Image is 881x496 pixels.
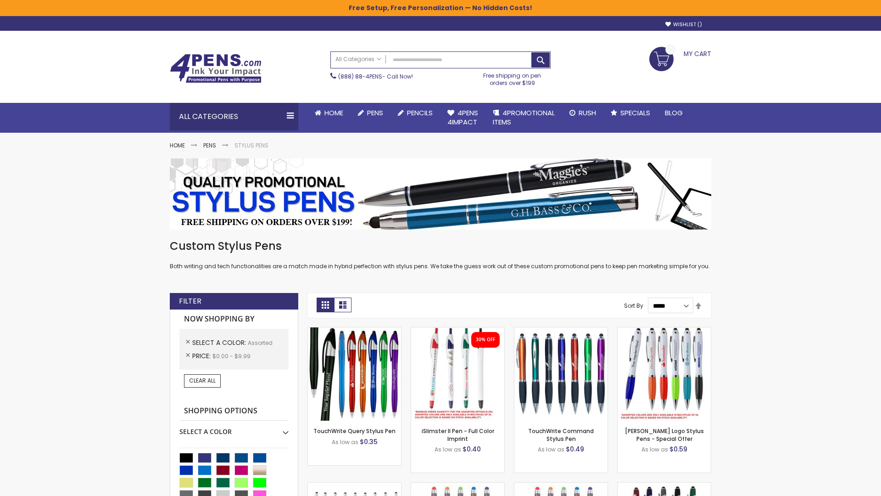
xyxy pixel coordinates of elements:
[367,108,383,118] span: Pens
[313,427,396,435] a: TouchWrite Query Stylus Pen
[179,401,289,421] strong: Shopping Options
[411,327,504,335] a: iSlimster II - Full Color-Assorted
[447,108,478,127] span: 4Pens 4impact
[493,108,555,127] span: 4PROMOTIONAL ITEMS
[248,339,273,347] span: Assorted
[514,482,608,490] a: Islander Softy Gel with Stylus - ColorJet Imprint-Assorted
[308,327,401,421] img: TouchWrite Query Stylus Pen-Assorted
[463,445,481,454] span: $0.40
[179,310,289,329] strong: Now Shopping by
[170,141,185,149] a: Home
[562,103,603,123] a: Rush
[331,52,386,67] a: All Categories
[665,108,683,118] span: Blog
[665,21,702,28] a: Wishlist
[411,327,504,421] img: iSlimster II - Full Color-Assorted
[624,302,643,310] label: Sort By
[360,437,378,446] span: $0.35
[351,103,390,123] a: Pens
[603,103,658,123] a: Specials
[407,108,433,118] span: Pencils
[212,352,251,360] span: $0.00 - $9.99
[620,108,650,118] span: Specials
[192,351,212,361] span: Price
[335,56,381,63] span: All Categories
[170,239,711,271] div: Both writing and tech functionalities are a match made in hybrid perfection with stylus pens. We ...
[618,327,711,335] a: Kimberly Logo Stylus Pens-Assorted
[476,337,495,343] div: 30% OFF
[308,482,401,490] a: Stiletto Advertising Stylus Pens-Assorted
[170,103,298,130] div: All Categories
[170,158,711,230] img: Stylus Pens
[192,338,248,347] span: Select A Color
[641,445,668,453] span: As low as
[179,421,289,436] div: Select A Color
[307,103,351,123] a: Home
[411,482,504,490] a: Islander Softy Gel Pen with Stylus-Assorted
[485,103,562,133] a: 4PROMOTIONALITEMS
[308,327,401,335] a: TouchWrite Query Stylus Pen-Assorted
[474,68,551,87] div: Free shipping on pen orders over $199
[538,445,564,453] span: As low as
[184,374,221,387] a: Clear All
[390,103,440,123] a: Pencils
[332,438,358,446] span: As low as
[317,298,334,312] strong: Grid
[566,445,584,454] span: $0.49
[625,427,704,442] a: [PERSON_NAME] Logo Stylus Pens - Special Offer
[170,54,262,83] img: 4Pens Custom Pens and Promotional Products
[324,108,343,118] span: Home
[189,377,216,384] span: Clear All
[338,73,382,80] a: (888) 88-4PENS
[170,239,711,254] h1: Custom Stylus Pens
[514,327,608,421] img: TouchWrite Command Stylus Pen-Assorted
[203,141,216,149] a: Pens
[440,103,485,133] a: 4Pens4impact
[422,427,494,442] a: iSlimster II Pen - Full Color Imprint
[658,103,690,123] a: Blog
[618,482,711,490] a: Custom Soft Touch® Metal Pens with Stylus-Assorted
[338,73,413,80] span: - Call Now!
[618,327,711,421] img: Kimberly Logo Stylus Pens-Assorted
[435,445,461,453] span: As low as
[179,296,201,306] strong: Filter
[514,327,608,335] a: TouchWrite Command Stylus Pen-Assorted
[579,108,596,118] span: Rush
[528,427,594,442] a: TouchWrite Command Stylus Pen
[234,141,268,149] strong: Stylus Pens
[669,445,687,454] span: $0.59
